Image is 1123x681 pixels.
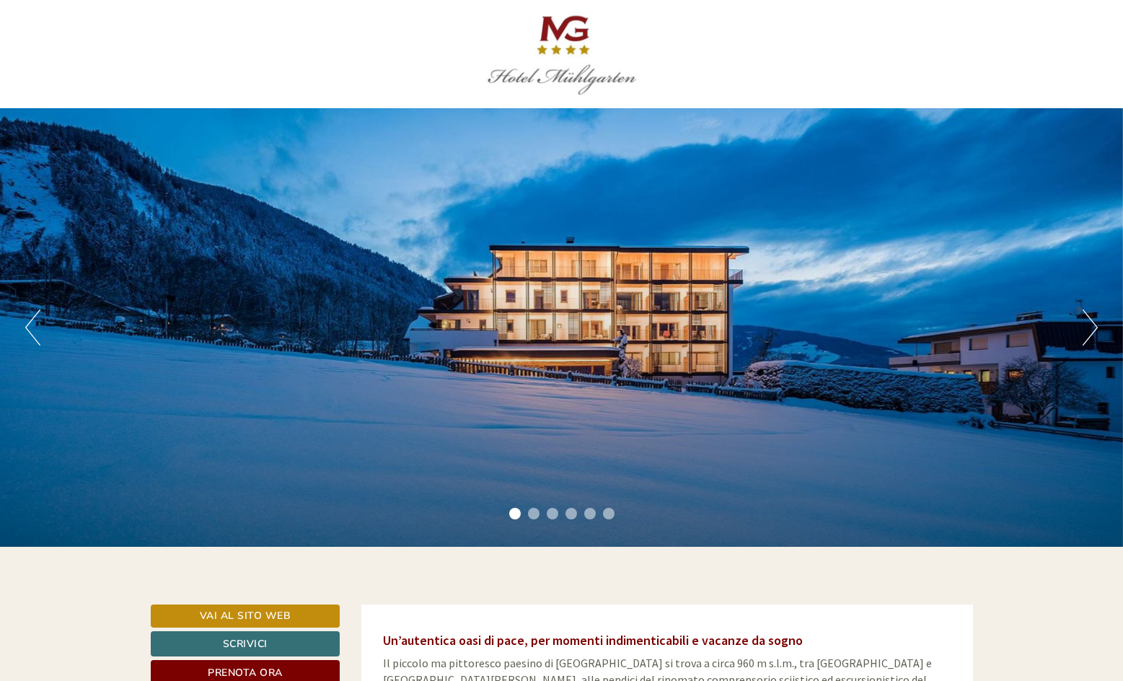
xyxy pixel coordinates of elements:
a: Scrivici [151,631,340,656]
button: Next [1083,309,1098,346]
a: Vai al sito web [151,605,340,628]
span: Un’autentica oasi di pace, per momenti indimenticabili e vacanze da sogno [383,632,803,649]
button: Previous [25,309,40,346]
